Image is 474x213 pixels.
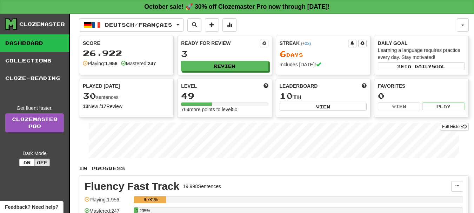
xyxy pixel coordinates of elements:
strong: 1.956 [105,61,118,66]
span: Leaderboard [280,82,318,89]
span: Deutsch / Français [105,22,172,28]
div: Streak [280,40,348,47]
button: On [19,159,35,166]
a: ClozemasterPro [5,113,64,132]
span: Played [DATE] [83,82,120,89]
span: Level [181,82,197,89]
span: Open feedback widget [5,204,58,211]
strong: 13 [83,104,88,109]
button: Seta dailygoal [378,62,465,70]
a: (+03) [301,41,311,46]
button: Search sentences [187,18,201,32]
div: 49 [181,92,268,100]
div: th [280,92,367,101]
div: 9.781% [136,196,166,203]
div: 764 more points to level 50 [181,106,268,113]
p: In Progress [79,165,469,172]
strong: October sale! 🚀 30% off Clozemaster Pro now through [DATE]! [144,3,329,10]
button: Full History [440,123,469,131]
div: Score [83,40,170,47]
button: Deutsch/Français [79,18,184,32]
button: Add sentence to collection [205,18,219,32]
div: 0 [378,92,465,100]
div: Fluency Fast Track [85,181,179,192]
span: 10 [280,91,293,101]
div: Ready for Review [181,40,260,47]
button: More stats [222,18,236,32]
div: 3 [181,49,268,58]
div: Clozemaster [19,21,65,28]
div: Playing: 1.956 [85,196,130,208]
strong: 17 [101,104,106,109]
div: Daily Goal [378,40,465,47]
button: View [280,103,367,111]
button: View [378,102,421,110]
div: New / Review [83,103,170,110]
div: sentences [83,92,170,101]
div: 26.922 [83,49,170,58]
button: Review [181,61,268,71]
div: Day s [280,49,367,59]
div: Includes [DATE]! [280,61,367,68]
div: Get fluent faster. [5,105,64,112]
span: 30 [83,91,96,101]
div: Dark Mode [5,150,64,157]
span: Score more points to level up [263,82,268,89]
div: 19.998 Sentences [183,183,221,190]
button: Off [34,159,50,166]
span: 6 [280,49,286,59]
span: a daily [408,64,432,69]
span: This week in points, UTC [362,82,367,89]
div: Playing: [83,60,118,67]
strong: 247 [148,61,156,66]
button: Play [422,102,465,110]
div: Learning a language requires practice every day. Stay motivated! [378,47,465,61]
div: Favorites [378,82,465,89]
div: Mastered: [121,60,156,67]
